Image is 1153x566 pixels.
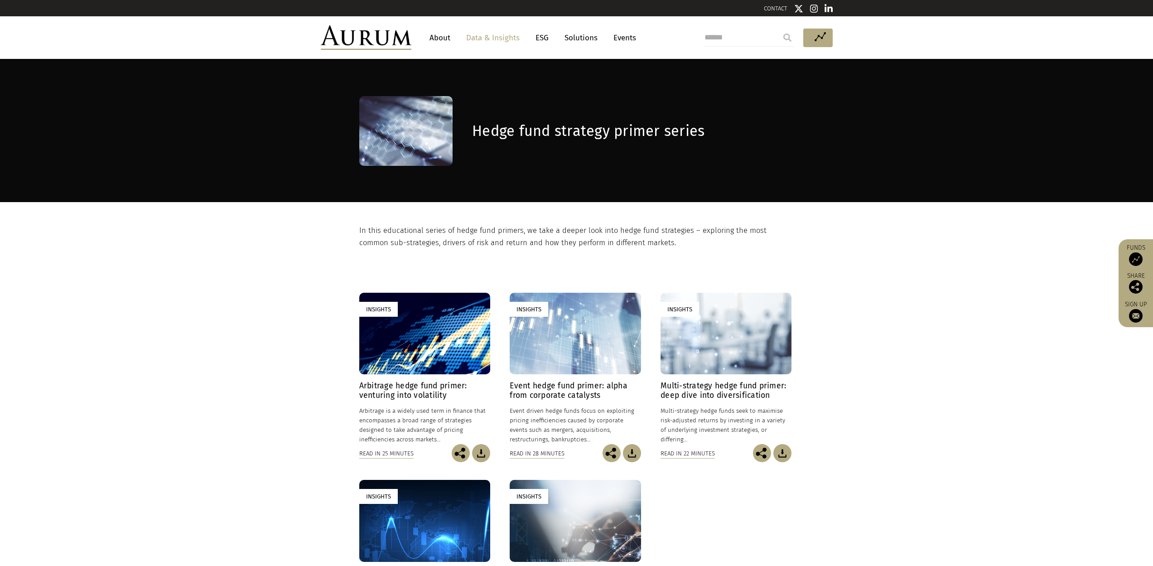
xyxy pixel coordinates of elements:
[773,444,791,462] img: Download Article
[510,381,641,400] h4: Event hedge fund primer: alpha from corporate catalysts
[825,4,833,13] img: Linkedin icon
[359,225,792,249] p: In this educational series of hedge fund primers, we take a deeper look into hedge fund strategie...
[359,489,398,504] div: Insights
[753,444,771,462] img: Share this post
[510,293,641,445] a: Insights Event hedge fund primer: alpha from corporate catalysts Event driven hedge funds focus o...
[462,29,524,46] a: Data & Insights
[764,5,787,12] a: CONTACT
[472,122,791,140] h1: Hedge fund strategy primer series
[321,25,411,50] img: Aurum
[623,444,641,462] img: Download Article
[661,381,791,400] h4: Multi-strategy hedge fund primer: deep dive into diversification
[603,444,621,462] img: Share this post
[609,29,636,46] a: Events
[452,444,470,462] img: Share this post
[359,381,490,400] h4: Arbitrage hedge fund primer: venturing into volatility
[472,444,490,462] img: Download Article
[560,29,602,46] a: Solutions
[425,29,455,46] a: About
[661,406,791,445] p: Multi-strategy hedge funds seek to maximise risk-adjusted returns by investing in a variety of un...
[1129,252,1143,266] img: Access Funds
[1123,244,1148,266] a: Funds
[661,449,715,459] div: Read in 22 minutes
[661,293,791,445] a: Insights Multi-strategy hedge fund primer: deep dive into diversification Multi-strategy hedge fu...
[510,449,564,459] div: Read in 28 minutes
[810,4,818,13] img: Instagram icon
[510,406,641,445] p: Event driven hedge funds focus on exploiting pricing inefficiencies caused by corporate events su...
[661,302,699,317] div: Insights
[1129,309,1143,323] img: Sign up to our newsletter
[359,406,490,445] p: Arbitrage is a widely used term in finance that encompasses a broad range of strategies designed ...
[1123,273,1148,294] div: Share
[359,293,490,445] a: Insights Arbitrage hedge fund primer: venturing into volatility Arbitrage is a widely used term i...
[1129,280,1143,294] img: Share this post
[794,4,803,13] img: Twitter icon
[531,29,553,46] a: ESG
[1123,300,1148,323] a: Sign up
[510,302,548,317] div: Insights
[359,449,414,459] div: Read in 25 minutes
[778,29,796,47] input: Submit
[359,302,398,317] div: Insights
[510,489,548,504] div: Insights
